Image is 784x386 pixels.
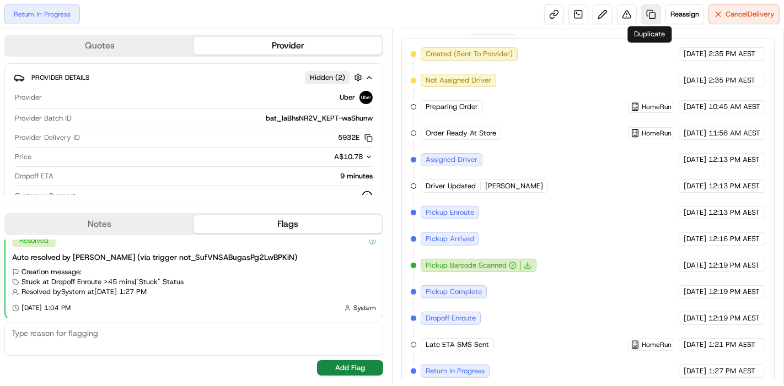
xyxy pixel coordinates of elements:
span: Reassign [670,9,699,19]
span: at [DATE] 1:27 PM [88,287,147,297]
span: 12:19 PM AEST [708,313,760,323]
span: 12:13 PM AEST [708,155,760,165]
span: Provider [15,93,42,102]
span: [DATE] 1:04 PM [22,303,71,312]
button: 5932E [338,133,373,143]
span: System [353,303,376,312]
span: Creation message: [22,267,82,277]
span: 1:27 PM AEST [708,366,755,376]
span: Late ETA SMS Sent [426,340,489,350]
span: [DATE] [684,366,706,376]
button: Provider DetailsHidden (2) [14,68,374,86]
span: Return In Progress [426,366,485,376]
div: Resolved [12,234,56,247]
span: Driver Updated [426,181,476,191]
button: Add Flag [317,360,383,376]
span: Dropoff ETA [15,171,53,181]
span: Resolved by System [22,287,85,297]
span: [PERSON_NAME] [485,181,543,191]
span: 2:35 PM AEST [708,49,755,59]
span: Price [15,152,31,162]
span: Created (Sent To Provider) [426,49,513,59]
button: Quotes [6,37,194,55]
span: 12:19 PM AEST [708,287,760,297]
span: 1:21 PM AEST [708,340,755,350]
span: [DATE] [684,313,706,323]
span: 12:13 PM AEST [708,208,760,218]
span: [DATE] [684,260,706,270]
span: Cancel Delivery [726,9,775,19]
button: Reassign [665,4,704,24]
span: [DATE] [684,128,706,138]
span: A$10.78 [334,152,363,161]
img: uber-new-logo.jpeg [359,91,373,104]
button: Notes [6,215,194,233]
span: [DATE] [684,234,706,244]
span: 12:19 PM AEST [708,260,760,270]
button: Provider [194,37,383,55]
span: HomeRun [642,129,672,138]
span: Provider Delivery ID [15,133,80,143]
span: 11:56 AM AEST [708,128,760,138]
span: Pickup Barcode Scanned [426,260,507,270]
span: bat_laBhsNR2V_KEPT-waShunw [266,113,373,123]
span: Provider Details [31,73,89,82]
span: HomeRun [642,102,672,111]
div: Duplicate [628,26,672,42]
span: Stuck at Dropoff Enroute >45 mins | "Stuck" Status [22,277,184,287]
div: 9 minutes [58,171,373,181]
span: [DATE] [684,181,706,191]
span: 2:35 PM AEST [708,75,755,85]
span: Order Ready At Store [426,128,496,138]
span: Provider Batch ID [15,113,72,123]
span: 12:13 PM AEST [708,181,760,191]
span: HomeRun [642,340,672,349]
span: 12:16 PM AEST [708,234,760,244]
span: [DATE] [684,287,706,297]
span: [DATE] [684,208,706,218]
span: Pickup Complete [426,287,482,297]
span: Customer Support [15,191,76,201]
span: Uber [340,93,355,102]
button: Pickup Barcode Scanned [426,260,517,270]
button: A$10.78 [276,152,373,162]
button: Flags [194,215,383,233]
span: Pickup Arrived [426,234,474,244]
button: CancelDelivery [708,4,780,24]
span: [DATE] [684,75,706,85]
span: Dropoff Enroute [426,313,476,323]
span: [DATE] [684,49,706,59]
span: Not Assigned Driver [426,75,491,85]
span: Preparing Order [426,102,478,112]
span: 10:45 AM AEST [708,102,760,112]
span: Assigned Driver [426,155,477,165]
span: [DATE] [684,340,706,350]
button: Hidden (2) [305,70,365,84]
span: [DATE] [684,102,706,112]
span: Hidden ( 2 ) [310,73,345,83]
span: Pickup Enroute [426,208,474,218]
span: [DATE] [684,155,706,165]
div: Auto resolved by [PERSON_NAME] (via trigger not_SufVNSABugasPg2LwBPKiN) [12,252,376,263]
